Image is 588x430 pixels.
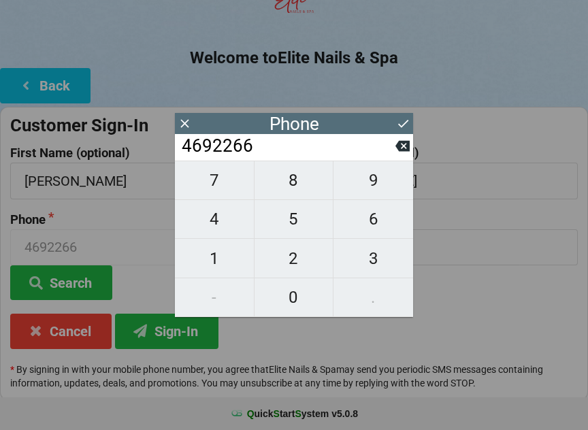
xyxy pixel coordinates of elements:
span: 6 [333,205,413,233]
button: 1 [175,239,255,278]
span: 0 [255,283,333,312]
span: 1 [175,244,254,273]
button: 7 [175,161,255,200]
span: 9 [333,166,413,195]
span: 7 [175,166,254,195]
div: Phone [269,117,319,131]
button: 0 [255,278,334,317]
span: 4 [175,205,254,233]
button: 2 [255,239,334,278]
span: 2 [255,244,333,273]
button: 5 [255,200,334,239]
button: 3 [333,239,413,278]
span: 8 [255,166,333,195]
span: 3 [333,244,413,273]
button: 8 [255,161,334,200]
button: 9 [333,161,413,200]
button: 6 [333,200,413,239]
button: 4 [175,200,255,239]
span: 5 [255,205,333,233]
